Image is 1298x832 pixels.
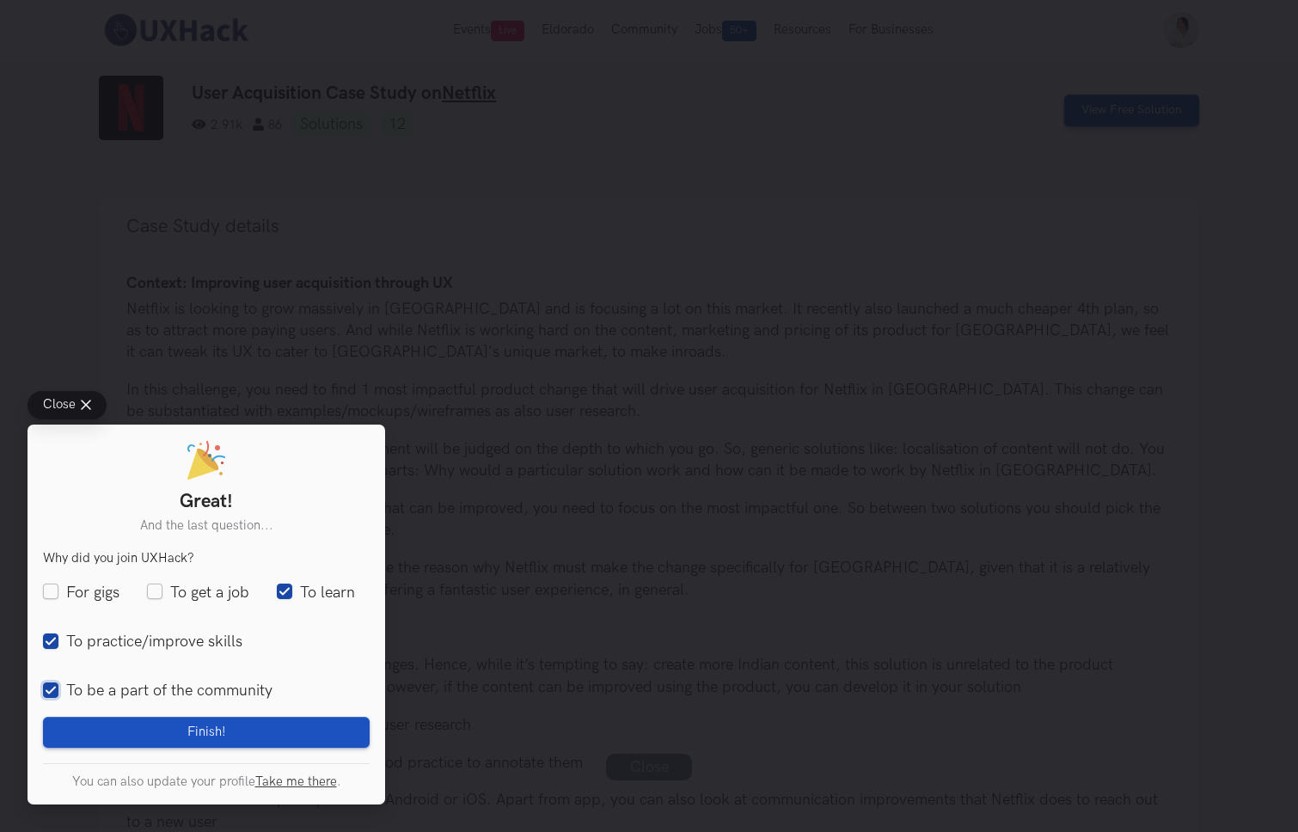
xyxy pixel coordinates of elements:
label: To practice/improve skills [43,631,242,652]
p: You can also update your profile . [43,774,370,789]
label: For gigs [43,582,119,603]
span: Finish! [187,725,226,740]
button: Close [28,391,107,419]
legend: Why did you join UXHack? [43,551,194,566]
h1: Great! [43,491,370,513]
label: To be a part of the community [43,680,272,701]
label: To learn [277,582,355,603]
p: And the last question... [43,517,370,535]
label: To get a job [147,582,249,603]
a: Take me there [255,774,337,789]
span: Close [43,399,76,412]
button: Finish! [43,717,370,748]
